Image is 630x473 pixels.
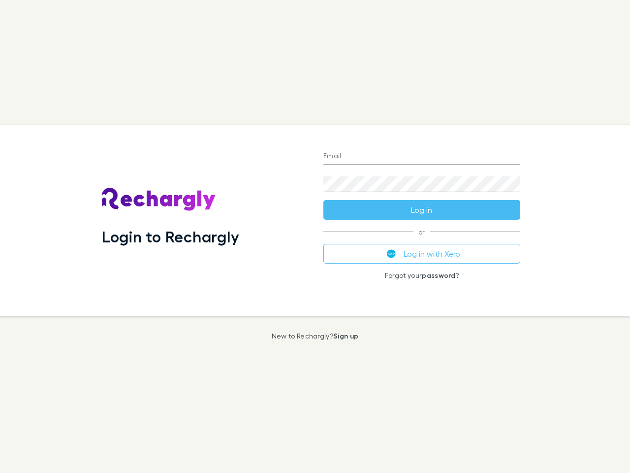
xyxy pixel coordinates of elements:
button: Log in with Xero [323,244,520,264]
a: password [422,271,455,279]
img: Xero's logo [387,249,396,258]
a: Sign up [333,332,358,340]
button: Log in [323,200,520,220]
img: Rechargly's Logo [102,188,216,211]
h1: Login to Rechargly [102,227,239,246]
p: New to Rechargly? [272,332,359,340]
p: Forgot your ? [323,271,520,279]
span: or [323,232,520,232]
